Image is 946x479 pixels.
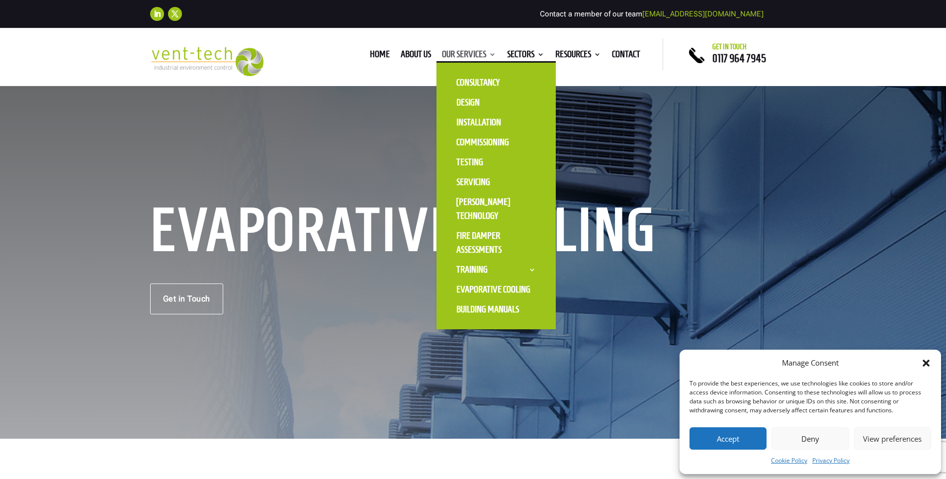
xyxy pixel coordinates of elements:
a: Design [446,93,546,112]
a: Get in Touch [150,284,223,314]
a: Fire Damper Assessments [446,226,546,260]
a: [EMAIL_ADDRESS][DOMAIN_NAME] [642,9,764,18]
div: To provide the best experiences, we use technologies like cookies to store and/or access device i... [689,379,930,415]
a: Servicing [446,172,546,192]
a: Building Manuals [446,299,546,319]
a: Cookie Policy [771,455,807,467]
a: Contact [612,51,640,62]
a: 0117 964 7945 [712,52,766,64]
a: Follow on LinkedIn [150,7,164,21]
a: Consultancy [446,73,546,93]
div: Manage Consent [782,357,839,369]
a: Evaporative Cooling [446,280,546,299]
a: About us [401,51,431,62]
a: Privacy Policy [812,455,850,467]
a: Sectors [507,51,544,62]
a: Follow on X [168,7,182,21]
span: Get in touch [712,43,747,51]
button: Deny [772,427,849,450]
a: [PERSON_NAME] Technology [446,192,546,226]
a: Installation [446,112,546,132]
a: Resources [555,51,601,62]
a: Testing [446,152,546,172]
a: Commissioning [446,132,546,152]
span: Contact a member of our team [540,9,764,18]
button: View preferences [854,427,931,450]
button: Accept [689,427,767,450]
a: Home [370,51,390,62]
a: Our Services [442,51,496,62]
img: 2023-09-27T08_35_16.549ZVENT-TECH---Clear-background [150,47,264,76]
a: Training [446,260,546,280]
div: Close dialog [921,358,931,368]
